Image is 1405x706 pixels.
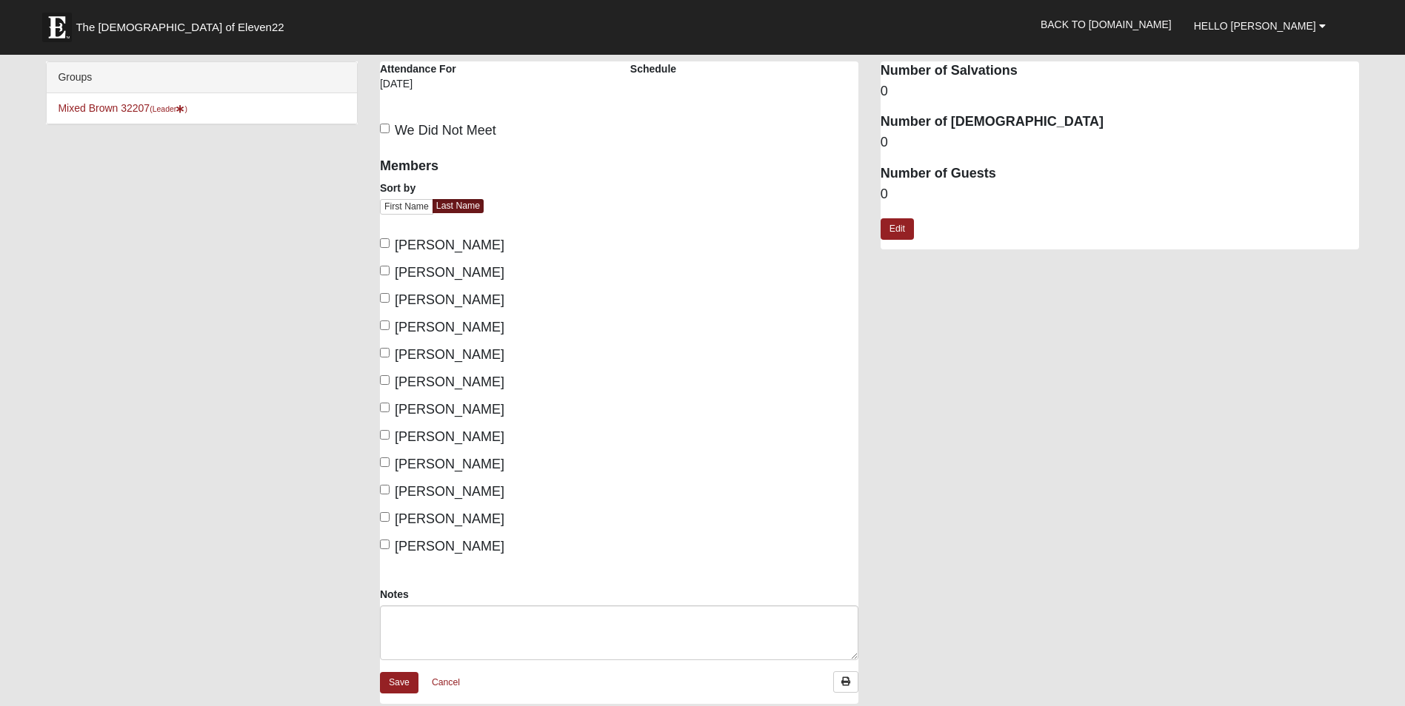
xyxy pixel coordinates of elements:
dt: Number of Salvations [881,61,1359,81]
input: [PERSON_NAME] [380,320,390,330]
input: [PERSON_NAME] [380,375,390,385]
dd: 0 [881,82,1359,101]
span: [PERSON_NAME] [395,429,504,444]
input: [PERSON_NAME] [380,266,390,275]
span: [PERSON_NAME] [395,320,504,334]
a: Print Attendance Roster [833,671,858,693]
a: Hello [PERSON_NAME] [1183,7,1337,44]
dd: 0 [881,133,1359,152]
span: [PERSON_NAME] [395,484,504,499]
input: [PERSON_NAME] [380,539,390,549]
dd: 0 [881,185,1359,204]
input: [PERSON_NAME] [380,512,390,522]
label: Notes [380,587,409,602]
a: Back to [DOMAIN_NAME] [1029,6,1183,43]
a: Cancel [422,671,470,694]
img: Eleven22 logo [42,13,72,42]
span: [PERSON_NAME] [395,511,504,526]
span: [PERSON_NAME] [395,292,504,307]
label: Attendance For [380,61,456,76]
input: [PERSON_NAME] [380,485,390,494]
input: [PERSON_NAME] [380,238,390,248]
a: The [DEMOGRAPHIC_DATA] of Eleven22 [35,5,331,42]
span: [PERSON_NAME] [395,402,504,417]
input: [PERSON_NAME] [380,403,390,412]
a: First Name [380,199,433,215]
div: Groups [47,62,357,93]
a: Last Name [433,199,484,213]
input: We Did Not Meet [380,124,390,133]
label: Sort by [380,181,416,195]
a: Save [380,672,418,693]
input: [PERSON_NAME] [380,293,390,303]
span: [PERSON_NAME] [395,265,504,280]
label: Schedule [630,61,676,76]
span: [PERSON_NAME] [395,457,504,471]
span: We Did Not Meet [395,123,496,138]
span: [PERSON_NAME] [395,539,504,554]
input: [PERSON_NAME] [380,348,390,357]
span: [PERSON_NAME] [395,238,504,252]
span: [PERSON_NAME] [395,347,504,362]
span: The [DEMOGRAPHIC_DATA] of Eleven22 [76,20,284,35]
input: [PERSON_NAME] [380,457,390,467]
dt: Number of Guests [881,164,1359,184]
input: [PERSON_NAME] [380,430,390,440]
div: [DATE] [380,76,483,101]
span: Hello [PERSON_NAME] [1194,20,1316,32]
a: Mixed Brown 32207(Leader) [58,102,187,114]
dt: Number of [DEMOGRAPHIC_DATA] [881,112,1359,132]
a: Edit [881,218,914,240]
small: (Leader ) [150,104,187,113]
span: [PERSON_NAME] [395,374,504,389]
h4: Members [380,158,608,175]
